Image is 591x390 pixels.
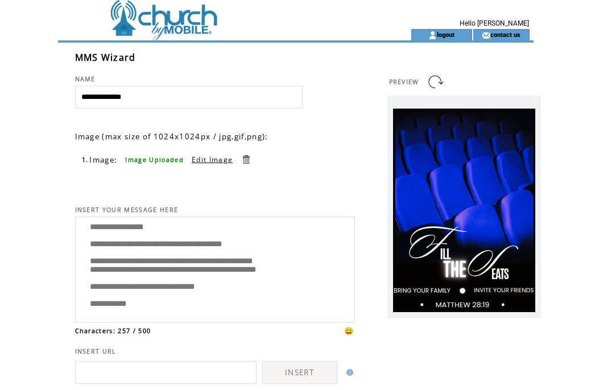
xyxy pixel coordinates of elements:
span: Hello [PERSON_NAME] [460,19,529,27]
span: Characters: 257 / 500 [75,327,151,335]
span: 😀 [344,326,354,336]
span: Image: [89,155,117,165]
span: Image Uploaded [125,156,184,164]
span: INSERT URL [75,347,117,355]
span: NAME [75,75,96,83]
span: 1. [82,156,89,164]
a: Delete this item [241,154,251,165]
span: MMS Wizard [75,51,136,64]
span: PREVIEW [389,78,419,86]
span: Image (max size of 1024x1024px / jpg,gif,png): [75,131,268,142]
a: INSERT [262,361,337,384]
img: help.gif [343,369,353,376]
a: logout [437,31,454,38]
a: Edit Image [192,155,233,164]
img: account_icon.gif [428,31,437,40]
span: INSERT YOUR MESSAGE HERE [75,206,179,214]
a: contact us [490,31,520,38]
img: contact_us_icon.gif [482,31,490,40]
